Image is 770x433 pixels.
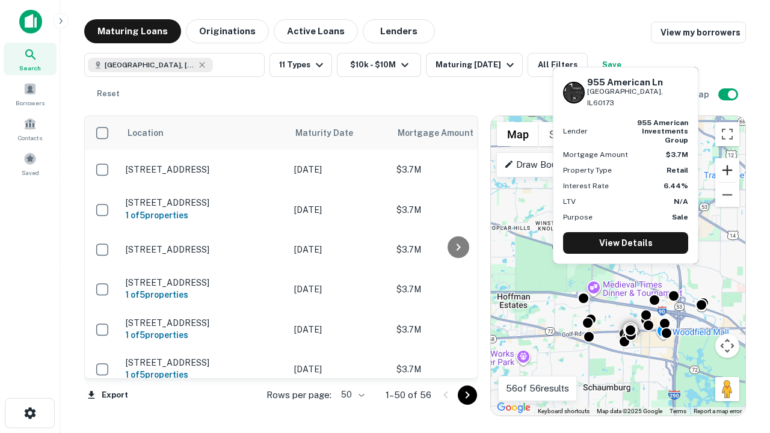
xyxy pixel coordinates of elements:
[539,122,599,146] button: Show satellite imagery
[396,163,517,176] p: $3.7M
[563,126,588,137] p: Lender
[667,166,688,174] strong: Retail
[694,408,742,414] a: Report a map error
[127,126,164,140] span: Location
[587,77,688,88] h6: 955 American Ln
[666,150,688,159] strong: $3.7M
[563,212,593,223] p: Purpose
[670,408,686,414] a: Terms (opens in new tab)
[715,334,739,358] button: Map camera controls
[563,149,628,160] p: Mortgage Amount
[269,53,332,77] button: 11 Types
[126,209,282,222] h6: 1 of 5 properties
[294,163,384,176] p: [DATE]
[497,122,539,146] button: Show street map
[294,243,384,256] p: [DATE]
[651,22,746,43] a: View my borrowers
[126,357,282,368] p: [STREET_ADDRESS]
[396,363,517,376] p: $3.7M
[597,408,662,414] span: Map data ©2025 Google
[436,58,517,72] div: Maturing [DATE]
[336,386,366,404] div: 50
[126,197,282,208] p: [STREET_ADDRESS]
[494,400,534,416] img: Google
[593,53,631,77] button: Save your search to get updates of matches that match your search criteria.
[506,381,569,396] p: 56 of 56 results
[637,118,688,144] strong: 955 american investments group
[105,60,195,70] span: [GEOGRAPHIC_DATA], [GEOGRAPHIC_DATA]
[19,10,42,34] img: capitalize-icon.png
[664,182,688,190] strong: 6.44%
[563,196,576,207] p: LTV
[386,388,431,402] p: 1–50 of 56
[396,323,517,336] p: $3.7M
[528,53,588,77] button: All Filters
[18,133,42,143] span: Contacts
[274,19,358,43] button: Active Loans
[84,19,181,43] button: Maturing Loans
[126,164,282,175] p: [STREET_ADDRESS]
[288,116,390,150] th: Maturity Date
[19,63,41,73] span: Search
[126,328,282,342] h6: 1 of 5 properties
[126,277,282,288] p: [STREET_ADDRESS]
[84,386,131,404] button: Export
[4,112,57,145] a: Contacts
[4,147,57,180] a: Saved
[294,203,384,216] p: [DATE]
[538,407,590,416] button: Keyboard shortcuts
[491,116,745,416] div: 0 0
[89,82,128,106] button: Reset
[16,98,45,108] span: Borrowers
[337,53,421,77] button: $10k - $10M
[22,168,39,177] span: Saved
[390,116,523,150] th: Mortgage Amount
[715,122,739,146] button: Toggle fullscreen view
[126,288,282,301] h6: 1 of 5 properties
[295,126,369,140] span: Maturity Date
[563,165,612,176] p: Property Type
[587,86,688,109] p: [GEOGRAPHIC_DATA], IL60173
[396,243,517,256] p: $3.7M
[458,385,477,405] button: Go to next page
[266,388,331,402] p: Rows per page:
[715,158,739,182] button: Zoom in
[294,323,384,336] p: [DATE]
[4,43,57,75] a: Search
[396,283,517,296] p: $3.7M
[126,244,282,255] p: [STREET_ADDRESS]
[294,363,384,376] p: [DATE]
[126,318,282,328] p: [STREET_ADDRESS]
[186,19,269,43] button: Originations
[715,183,739,207] button: Zoom out
[126,368,282,381] h6: 1 of 5 properties
[494,400,534,416] a: Open this area in Google Maps (opens a new window)
[363,19,435,43] button: Lenders
[563,180,609,191] p: Interest Rate
[672,213,688,221] strong: Sale
[426,53,523,77] button: Maturing [DATE]
[674,197,688,206] strong: N/A
[504,158,579,172] p: Draw Boundary
[398,126,489,140] span: Mortgage Amount
[294,283,384,296] p: [DATE]
[710,337,770,395] iframe: Chat Widget
[4,78,57,110] a: Borrowers
[120,116,288,150] th: Location
[563,232,688,254] a: View Details
[396,203,517,216] p: $3.7M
